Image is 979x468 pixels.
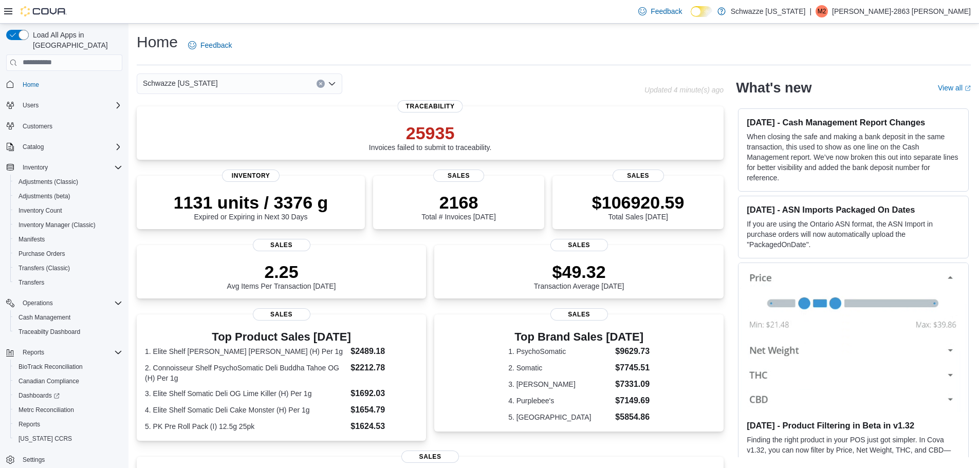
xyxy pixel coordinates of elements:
[369,123,492,152] div: Invoices failed to submit to traceability.
[10,374,126,388] button: Canadian Compliance
[19,278,44,287] span: Transfers
[2,345,126,360] button: Reports
[534,261,624,282] p: $49.32
[200,40,232,50] span: Feedback
[137,32,178,52] h1: Home
[2,98,126,113] button: Users
[832,5,971,17] p: [PERSON_NAME]-2863 [PERSON_NAME]
[14,248,122,260] span: Purchase Orders
[10,261,126,275] button: Transfers (Classic)
[19,453,122,466] span: Settings
[145,405,346,415] dt: 4. Elite Shelf Somatic Deli Cake Monster (H) Per 1g
[19,363,83,371] span: BioTrack Reconciliation
[592,192,685,221] div: Total Sales [DATE]
[14,204,66,217] a: Inventory Count
[651,6,682,16] span: Feedback
[14,190,75,202] a: Adjustments (beta)
[10,388,126,403] a: Dashboards
[19,99,43,111] button: Users
[19,297,122,309] span: Operations
[23,299,53,307] span: Operations
[14,361,122,373] span: BioTrack Reconciliation
[10,325,126,339] button: Traceabilty Dashboard
[14,276,48,289] a: Transfers
[965,85,971,91] svg: External link
[227,261,336,290] div: Avg Items Per Transaction [DATE]
[350,420,418,433] dd: $1624.53
[19,391,60,400] span: Dashboards
[421,192,495,221] div: Total # Invoices [DATE]
[145,388,346,399] dt: 3. Elite Shelf Somatic Deli OG Lime Killer (H) Per 1g
[809,5,811,17] p: |
[2,140,126,154] button: Catalog
[14,204,122,217] span: Inventory Count
[19,120,57,133] a: Customers
[508,363,611,373] dt: 2. Somatic
[14,375,122,387] span: Canadian Compliance
[174,192,328,221] div: Expired or Expiring in Next 30 Days
[227,261,336,282] p: 2.25
[14,433,122,445] span: Washington CCRS
[19,79,43,91] a: Home
[23,143,44,151] span: Catalog
[19,120,122,133] span: Customers
[174,192,328,213] p: 1131 units / 3376 g
[19,377,79,385] span: Canadian Compliance
[317,80,325,88] button: Clear input
[10,175,126,189] button: Adjustments (Classic)
[10,275,126,290] button: Transfers
[14,233,122,246] span: Manifests
[14,233,49,246] a: Manifests
[350,404,418,416] dd: $1654.79
[14,326,122,338] span: Traceabilty Dashboard
[19,161,122,174] span: Inventory
[747,204,960,215] h3: [DATE] - ASN Imports Packaged On Dates
[10,218,126,232] button: Inventory Manager (Classic)
[253,239,310,251] span: Sales
[401,451,459,463] span: Sales
[143,77,218,89] span: Schwazze [US_STATE]
[14,404,122,416] span: Metrc Reconciliation
[19,161,52,174] button: Inventory
[433,170,485,182] span: Sales
[747,420,960,430] h3: [DATE] - Product Filtering in Beta in v1.32
[534,261,624,290] div: Transaction Average [DATE]
[222,170,280,182] span: Inventory
[508,346,611,357] dt: 1. PsychoSomatic
[938,84,971,92] a: View allExternal link
[10,232,126,247] button: Manifests
[634,1,686,22] a: Feedback
[19,99,122,111] span: Users
[14,311,122,324] span: Cash Management
[21,6,67,16] img: Cova
[644,86,724,94] p: Updated 4 minute(s) ago
[19,297,57,309] button: Operations
[29,30,122,50] span: Load All Apps in [GEOGRAPHIC_DATA]
[14,219,100,231] a: Inventory Manager (Classic)
[145,346,346,357] dt: 1. Elite Shelf [PERSON_NAME] [PERSON_NAME] (H) Per 1g
[23,456,45,464] span: Settings
[14,418,122,430] span: Reports
[145,331,418,343] h3: Top Product Sales [DATE]
[14,262,74,274] a: Transfers (Classic)
[19,235,45,244] span: Manifests
[253,308,310,321] span: Sales
[613,170,664,182] span: Sales
[2,160,126,175] button: Inventory
[747,132,960,183] p: When closing the safe and making a bank deposit in the same transaction, this used to show as one...
[10,360,126,374] button: BioTrack Reconciliation
[14,389,64,402] a: Dashboards
[14,176,82,188] a: Adjustments (Classic)
[19,78,122,91] span: Home
[14,276,122,289] span: Transfers
[19,192,70,200] span: Adjustments (beta)
[550,239,608,251] span: Sales
[23,81,39,89] span: Home
[816,5,828,17] div: Matthew-2863 Turner
[10,203,126,218] button: Inventory Count
[14,326,84,338] a: Traceabilty Dashboard
[10,417,126,432] button: Reports
[14,311,75,324] a: Cash Management
[421,192,495,213] p: 2168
